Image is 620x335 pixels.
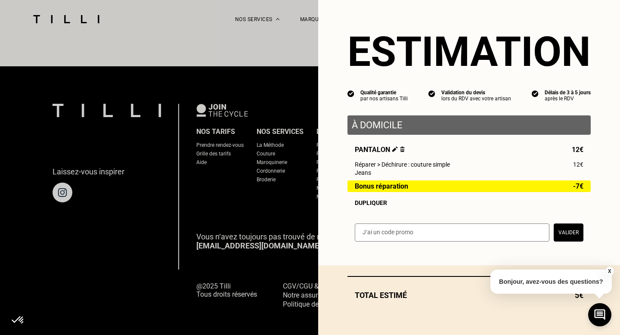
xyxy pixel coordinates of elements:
[347,28,591,76] section: Estimation
[441,90,511,96] div: Validation du devis
[360,90,408,96] div: Qualité garantie
[355,183,408,190] span: Bonus réparation
[360,96,408,102] div: par nos artisans Tilli
[355,161,450,168] span: Réparer > Déchirure : couture simple
[572,146,583,154] span: 12€
[605,267,614,276] button: X
[355,146,405,154] span: Pantalon
[554,223,583,242] button: Valider
[545,90,591,96] div: Délais de 3 à 5 jours
[532,90,539,97] img: icon list info
[573,183,583,190] span: -7€
[441,96,511,102] div: lors du RDV avec votre artisan
[573,161,583,168] span: 12€
[355,199,583,206] div: Dupliquer
[355,169,371,176] span: Jeans
[355,223,549,242] input: J‘ai un code promo
[490,270,612,294] p: Bonjour, avez-vous des questions?
[545,96,591,102] div: après le RDV
[347,291,591,300] div: Total estimé
[392,146,398,152] img: Éditer
[400,146,405,152] img: Supprimer
[352,120,586,130] p: À domicile
[347,90,354,97] img: icon list info
[428,90,435,97] img: icon list info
